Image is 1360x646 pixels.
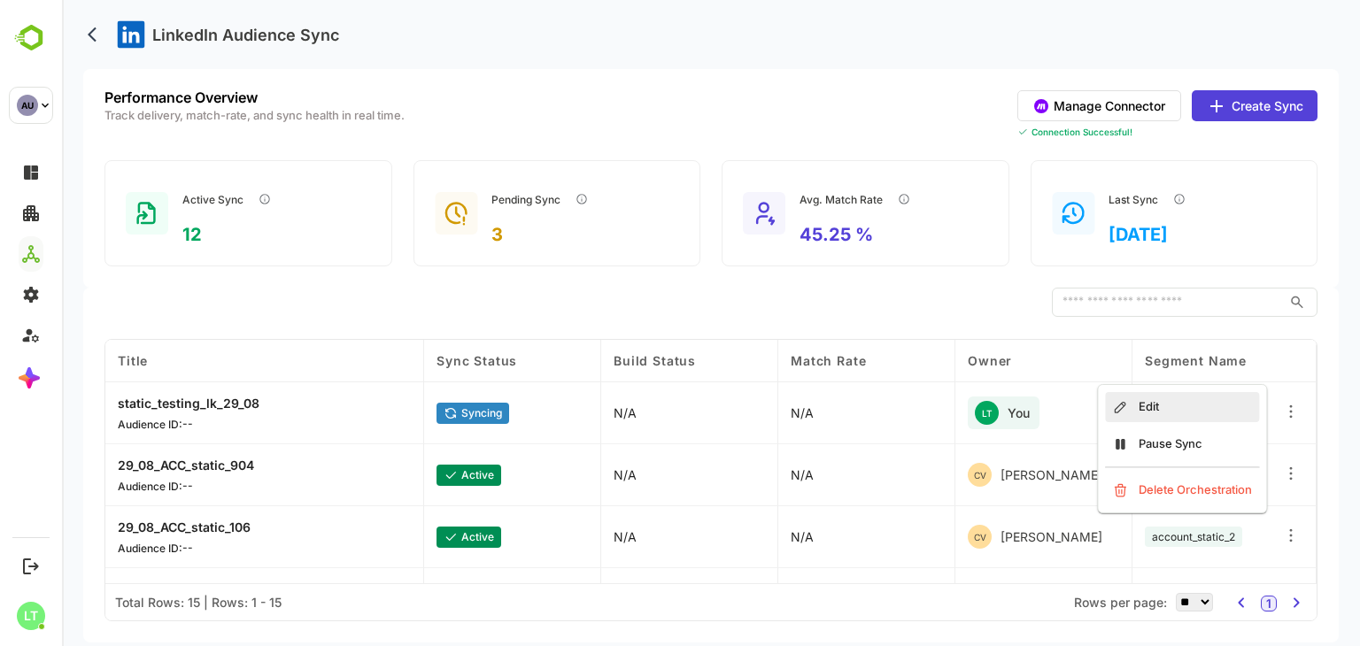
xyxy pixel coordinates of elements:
[56,458,192,473] p: 29_08_ACC_static_904
[1130,90,1256,121] button: Create Sync
[552,529,575,544] p: N/A
[738,181,860,217] div: Avg. Match Rate
[42,90,343,104] p: Performance Overview
[56,480,192,493] p: Audience ID: --
[120,181,220,217] div: Active Sync
[552,467,575,482] p: N/A
[738,224,860,245] p: 45.25 %
[1043,475,1197,505] div: Delete Orchestration
[120,224,220,245] p: 12
[906,525,930,549] div: CV
[955,90,1119,121] button: Manage Connector
[56,542,189,555] p: Audience ID: --
[399,406,440,419] p: syncing
[955,127,1256,137] div: Connection Successful!
[53,595,220,610] div: Total Rows: 15 | Rows: 1 - 15
[906,463,1040,487] div: Chetan Vegad
[824,181,860,217] button: Average percentage of contacts/companies LinkedIn successfully matched.
[17,95,38,116] div: AU
[1083,353,1185,368] span: Segment Name
[375,353,455,368] span: Sync Status
[185,181,220,217] button: Audiences in ‘Ready’ status and actively receiving ad delivery.
[552,353,634,368] span: Build Status
[9,21,54,55] img: BambooboxLogoMark.f1c84d78b4c51b1a7b5f700c9845e183.svg
[729,353,804,368] span: Match Rate
[1043,392,1197,422] div: Edit
[399,530,432,543] p: active
[56,418,197,431] p: Audience ID: --
[1199,596,1215,611] button: 1
[21,21,48,48] button: back
[1090,530,1173,543] span: account_static_2
[1047,224,1135,245] p: [DATE]
[429,181,537,217] div: Pending Sync
[17,602,45,630] div: LT
[906,353,950,368] span: Owner
[729,405,752,420] p: N/A
[913,401,937,425] div: LT
[19,554,42,578] button: Logout
[1043,429,1197,459] div: Pause Sync
[56,519,189,534] p: 29_08_ACC_static_106
[90,26,277,44] p: LinkedIn Audience Sync
[399,468,432,481] p: active
[906,396,977,429] div: You
[502,181,537,217] button: Audiences still in ‘Building’ or ‘Updating’ for more than 24 hours.
[906,463,930,487] div: CV
[906,525,1040,549] div: Chetan Vegad
[729,529,752,544] p: N/A
[552,405,575,420] p: N/A
[42,110,343,121] p: Track delivery, match-rate, and sync health in real time.
[56,396,197,411] p: static_testing_lk_29_08
[1012,595,1105,610] span: Rows per page:
[1047,181,1135,217] div: Last Sync
[729,467,752,482] p: N/A
[429,224,537,245] p: 3
[1100,181,1135,217] button: Time since the most recent batch update.
[56,353,86,368] span: Title
[56,581,198,596] p: 29_08_CONT_static_106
